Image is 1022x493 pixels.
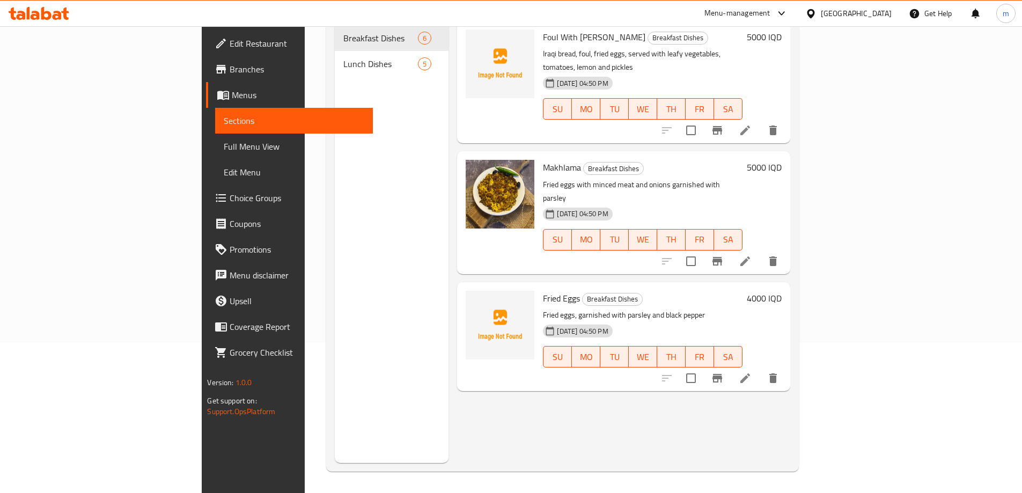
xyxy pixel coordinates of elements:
button: SU [543,229,572,251]
a: Edit Restaurant [206,31,372,56]
a: Edit Menu [215,159,372,185]
h6: 5000 IQD [747,160,782,175]
span: TH [661,349,681,365]
span: Select to update [680,250,702,273]
div: Lunch Dishes5 [335,51,448,77]
span: Edit Restaurant [230,37,364,50]
span: Breakfast Dishes [648,32,708,44]
a: Choice Groups [206,185,372,211]
button: MO [572,229,600,251]
span: FR [690,101,710,117]
button: TU [600,346,629,367]
button: Branch-specific-item [704,117,730,143]
a: Promotions [206,237,372,262]
span: Grocery Checklist [230,346,364,359]
div: Menu-management [704,7,770,20]
span: SA [718,101,738,117]
a: Upsell [206,288,372,314]
span: Menus [232,89,364,101]
span: WE [633,101,653,117]
span: Select to update [680,119,702,142]
a: Coverage Report [206,314,372,340]
button: SU [543,98,572,120]
a: Menus [206,82,372,108]
span: FR [690,349,710,365]
span: TH [661,232,681,247]
button: MO [572,98,600,120]
a: Edit menu item [739,255,752,268]
span: Get support on: [207,394,256,408]
span: Breakfast Dishes [584,163,643,175]
a: Menu disclaimer [206,262,372,288]
span: WE [633,232,653,247]
span: TH [661,101,681,117]
button: SA [714,346,742,367]
span: MO [576,101,596,117]
p: Fried eggs with minced meat and onions garnished with parsley [543,178,742,205]
span: 5 [418,59,431,69]
span: FR [690,232,710,247]
a: Branches [206,56,372,82]
button: FR [686,229,714,251]
a: Grocery Checklist [206,340,372,365]
span: Coverage Report [230,320,364,333]
button: SA [714,98,742,120]
span: [DATE] 04:50 PM [553,326,612,336]
span: Full Menu View [224,140,364,153]
div: [GEOGRAPHIC_DATA] [821,8,892,19]
span: Branches [230,63,364,76]
span: Lunch Dishes [343,57,418,70]
span: SU [548,101,568,117]
nav: Menu sections [335,21,448,81]
button: WE [629,346,657,367]
span: Makhlama [543,159,581,175]
img: Makhlama [466,160,534,229]
button: TH [657,346,686,367]
button: SA [714,229,742,251]
img: Fried Eggs [466,291,534,359]
a: Sections [215,108,372,134]
p: Fried eggs, garnished with parsley and black pepper [543,308,742,322]
div: Breakfast Dishes [582,293,643,306]
a: Coupons [206,211,372,237]
span: WE [633,349,653,365]
a: Support.OpsPlatform [207,404,275,418]
span: Menu disclaimer [230,269,364,282]
span: MO [576,349,596,365]
button: TU [600,229,629,251]
span: Foul With [PERSON_NAME] [543,29,645,45]
span: MO [576,232,596,247]
button: TU [600,98,629,120]
span: Sections [224,114,364,127]
span: TU [605,101,624,117]
span: 6 [418,33,431,43]
button: delete [760,248,786,274]
button: delete [760,117,786,143]
span: SU [548,232,568,247]
button: FR [686,346,714,367]
span: Breakfast Dishes [343,32,418,45]
button: MO [572,346,600,367]
span: Edit Menu [224,166,364,179]
span: SA [718,349,738,365]
span: SU [548,349,568,365]
span: TU [605,349,624,365]
button: Branch-specific-item [704,365,730,391]
span: Choice Groups [230,192,364,204]
span: [DATE] 04:50 PM [553,209,612,219]
span: [DATE] 04:50 PM [553,78,612,89]
a: Full Menu View [215,134,372,159]
span: Coupons [230,217,364,230]
img: Foul With Baladi Ghee [466,30,534,98]
button: FR [686,98,714,120]
span: 1.0.0 [236,376,252,389]
button: WE [629,229,657,251]
span: SA [718,232,738,247]
div: Breakfast Dishes6 [335,25,448,51]
span: m [1003,8,1009,19]
button: WE [629,98,657,120]
span: TU [605,232,624,247]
